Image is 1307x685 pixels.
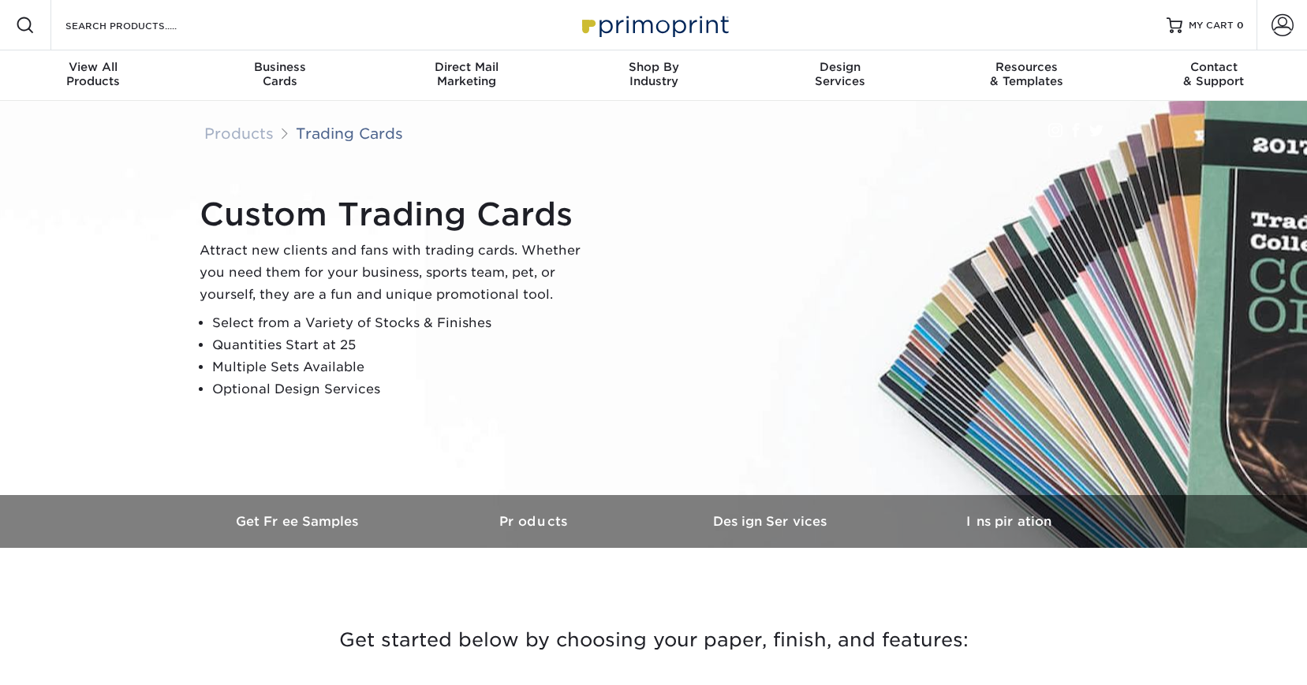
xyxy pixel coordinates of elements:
a: DesignServices [747,50,934,101]
li: Quantities Start at 25 [212,334,594,356]
li: Multiple Sets Available [212,356,594,378]
div: Industry [560,60,747,88]
a: Products [417,495,654,548]
a: Shop ByIndustry [560,50,747,101]
span: Direct Mail [373,60,560,74]
a: Get Free Samples [181,495,417,548]
h3: Design Services [654,514,891,529]
div: Services [747,60,934,88]
span: MY CART [1189,19,1234,32]
a: Design Services [654,495,891,548]
h3: Get Free Samples [181,514,417,529]
span: 0 [1237,20,1244,31]
span: Business [187,60,374,74]
h3: Products [417,514,654,529]
input: SEARCH PRODUCTS..... [64,16,218,35]
div: Cards [187,60,374,88]
a: Products [204,125,274,142]
li: Optional Design Services [212,378,594,400]
div: Marketing [373,60,560,88]
a: Trading Cards [296,125,403,142]
img: Primoprint [575,8,733,42]
li: Select from a Variety of Stocks & Finishes [212,312,594,334]
a: BusinessCards [187,50,374,101]
h1: Custom Trading Cards [200,195,594,233]
div: & Support [1120,60,1307,88]
span: Contact [1120,60,1307,74]
a: Direct MailMarketing [373,50,560,101]
span: Design [747,60,934,74]
h3: Inspiration [891,514,1127,529]
a: Inspiration [891,495,1127,548]
p: Attract new clients and fans with trading cards. Whether you need them for your business, sports ... [200,240,594,306]
h3: Get started below by choosing your paper, finish, and features: [192,605,1115,676]
a: Contact& Support [1120,50,1307,101]
span: Resources [934,60,1121,74]
a: Resources& Templates [934,50,1121,101]
div: & Templates [934,60,1121,88]
span: Shop By [560,60,747,74]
